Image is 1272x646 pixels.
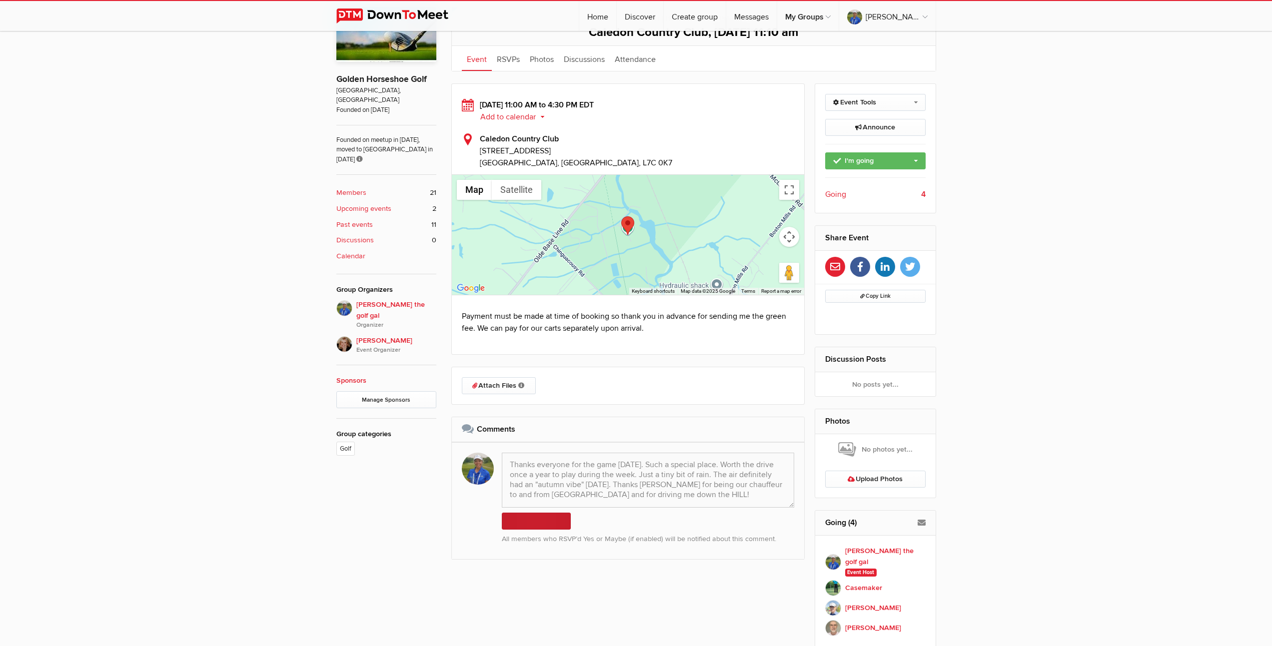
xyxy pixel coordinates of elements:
span: 11 [431,219,436,230]
i: Event Organizer [356,346,436,355]
button: Map camera controls [779,227,799,247]
a: Home [579,1,616,31]
span: 2 [432,203,436,214]
button: Keyboard shortcuts [632,288,675,295]
a: Create group [664,1,726,31]
span: Copy Link [860,293,891,299]
a: Report a map error [761,288,801,294]
b: Upcoming events [336,203,391,214]
a: Announce [825,119,926,136]
a: I'm going [825,152,926,169]
span: No photos yet... [838,441,913,458]
span: 21 [430,187,436,198]
a: Photos [525,46,559,71]
img: DownToMeet [336,8,464,23]
span: Announce [855,123,895,131]
b: Casemaker [845,583,882,594]
span: Founded on [DATE] [336,105,436,115]
a: Attendance [610,46,661,71]
p: Payment must be made at time of booking so thank you in advance for sending me the green fee. We ... [462,310,795,334]
img: Golden Horseshoe Golf [336,7,436,62]
span: [GEOGRAPHIC_DATA], [GEOGRAPHIC_DATA], L7C 0K7 [480,158,672,168]
h2: Share Event [825,226,926,250]
a: Upload Photos [825,471,926,488]
a: Terms (opens in new tab) [741,288,755,294]
b: 4 [921,188,926,200]
b: Past events [336,219,373,230]
a: Event [462,46,492,71]
img: Google [454,282,487,295]
button: Copy Link [825,290,926,303]
h2: Going (4) [825,511,926,535]
b: [PERSON_NAME] [845,623,901,634]
span: [STREET_ADDRESS] [480,145,795,157]
b: [PERSON_NAME] [845,603,901,614]
a: [PERSON_NAME] the golf gal [839,1,936,31]
button: Toggle fullscreen view [779,180,799,200]
a: Event Tools [825,94,926,111]
a: My Groups [777,1,839,31]
button: Show street map [457,180,492,200]
b: Members [336,187,366,198]
a: Upcoming events 2 [336,203,436,214]
a: [PERSON_NAME] the golf galOrganizer [336,300,436,330]
b: Discussions [336,235,374,246]
img: Casemaker [825,580,841,596]
span: Caledon Country Club, [DATE] 11:10 am [589,25,798,39]
a: Calendar [336,251,436,262]
a: Casemaker [825,578,926,598]
a: Golden Horseshoe Golf [336,74,427,84]
h2: Comments [462,417,795,441]
a: Discussions [559,46,610,71]
span: Founded on meetup in [DATE], moved to [GEOGRAPHIC_DATA] in [DATE] [336,125,436,164]
a: [PERSON_NAME] [825,618,926,638]
b: [PERSON_NAME] the golf gal [845,546,926,567]
div: Group categories [336,429,436,440]
span: [PERSON_NAME] the golf gal [356,299,436,330]
a: Sponsors [336,376,366,385]
a: Discussions 0 [336,235,436,246]
div: Group Organizers [336,284,436,295]
a: [PERSON_NAME] the golf gal Event Host [825,546,926,578]
button: Show satellite imagery [492,180,541,200]
i: Organizer [356,321,436,330]
a: Discussion Posts [825,354,886,364]
button: Drag Pegman onto the map to open Street View [779,263,799,283]
img: Beth the golf gal [336,300,352,316]
a: Open this area in Google Maps (opens a new window) [454,282,487,295]
img: Mike N [825,600,841,616]
span: [GEOGRAPHIC_DATA], [GEOGRAPHIC_DATA] [336,86,436,105]
span: 0 [432,235,436,246]
a: Discover [617,1,663,31]
a: RSVPs [492,46,525,71]
div: No posts yet... [815,372,936,396]
span: Event Host [845,569,877,577]
b: Caledon Country Club [480,134,559,144]
span: Going [825,188,846,200]
a: Attach Files [462,377,536,394]
a: Messages [726,1,777,31]
a: Members 21 [336,187,436,198]
img: Greg Mais [825,620,841,636]
div: [DATE] 11:00 AM to 4:30 PM EDT [462,99,795,123]
a: Past events 11 [336,219,436,230]
button: Add to calendar [480,112,552,121]
p: All members who RSVP’d Yes or Maybe (if enabled) will be notified about this comment. [502,534,795,545]
a: Photos [825,416,850,426]
a: Manage Sponsors [336,391,436,408]
img: Beth the golf gal [825,554,841,570]
span: [PERSON_NAME] [356,335,436,355]
a: [PERSON_NAME] [825,598,926,618]
span: Map data ©2025 Google [681,288,735,294]
a: [PERSON_NAME]Event Organizer [336,330,436,355]
b: Calendar [336,251,365,262]
img: Caroline Nesbitt [336,336,352,352]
